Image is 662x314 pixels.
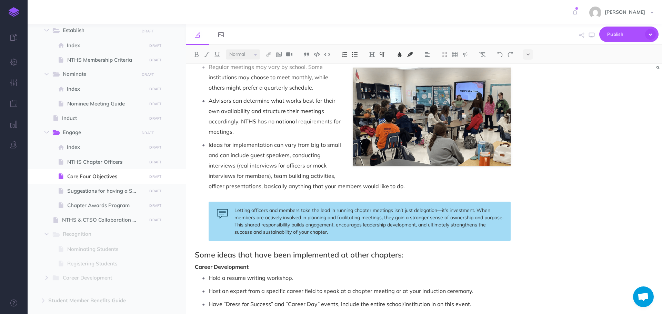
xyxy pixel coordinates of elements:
[48,296,136,305] span: Student Member Benefits Guide
[314,52,320,57] img: Code block button
[63,128,134,137] span: Engage
[147,158,164,166] button: DRAFT
[265,52,272,57] img: Link button
[147,100,164,108] button: DRAFT
[234,207,505,235] span: Letting officers and members take the lead in running chapter meetings isn’t just delegation—it’s...
[424,52,430,57] img: Alignment dropdown menu button
[601,9,649,15] span: [PERSON_NAME]
[147,85,164,93] button: DRAFT
[497,52,503,57] img: Undo
[204,52,210,57] img: Italic button
[67,158,144,166] span: NTHS Chapter Officers
[397,52,403,57] img: Text color button
[352,52,358,57] img: Unordered list button
[149,160,161,164] small: DRAFT
[62,216,144,224] span: NTHS & CTSO Collaboration Guide
[407,52,413,57] img: Text background color button
[147,56,164,64] button: DRAFT
[193,52,200,57] img: Bold button
[142,72,154,77] small: DRAFT
[452,52,458,57] img: Create table button
[195,263,249,270] span: Career Development
[142,131,154,135] small: DRAFT
[139,129,157,137] button: DRAFT
[149,189,161,193] small: DRAFT
[62,114,144,122] span: Induct
[214,52,220,57] img: Underline button
[149,87,161,91] small: DRAFT
[63,26,134,35] span: Establish
[67,245,144,253] span: Nominating Students
[209,97,342,135] span: Advisors can determine what works best for their own availability and structure their meetings ac...
[209,274,293,281] span: Hold a resume writing workshop.
[149,102,161,106] small: DRAFT
[67,260,144,268] span: Registering Students
[67,41,144,50] span: Index
[599,27,659,42] button: Publish
[462,52,468,57] img: Callout dropdown menu button
[149,218,161,222] small: DRAFT
[9,7,19,17] img: logo-mark.svg
[67,172,144,181] span: Core Four Objectives
[149,43,161,48] small: DRAFT
[633,286,654,307] div: Open chat
[139,27,157,35] button: DRAFT
[147,42,164,50] button: DRAFT
[67,85,144,93] span: Index
[286,52,292,57] img: Add video button
[276,52,282,57] img: Add image button
[67,187,144,195] span: Suggestions for having a Successful Chapter
[507,52,513,57] img: Redo
[379,52,385,57] img: Paragraph button
[63,70,134,79] span: Nominate
[149,145,161,150] small: DRAFT
[209,63,330,91] span: Regular meetings may vary by school. Some institutions may choose to meet monthly, while others m...
[147,216,164,224] button: DRAFT
[67,56,144,64] span: NTHS Membership Criteria
[369,52,375,57] img: Headings dropdown button
[63,230,134,239] span: Recognition
[147,187,164,195] button: DRAFT
[607,29,642,40] span: Publish
[67,201,144,210] span: Chapter Awards Program
[195,250,403,260] span: Some ideas that have been implemented at other chapters:
[209,141,405,190] span: Ideas for implementation can vary from big to small and can include guest speakers, conducting in...
[147,114,164,122] button: DRAFT
[209,287,473,294] span: Host an expert from a specific career field to speak at a chapter meeting or at your induction ce...
[324,52,330,57] img: Inline code button
[149,116,161,121] small: DRAFT
[303,52,310,57] img: Blockquote button
[149,203,161,208] small: DRAFT
[147,202,164,210] button: DRAFT
[149,174,161,179] small: DRAFT
[147,143,164,151] button: DRAFT
[142,29,154,33] small: DRAFT
[63,274,134,283] span: Career Development
[209,301,471,307] span: Have “Dress for Success” and “Career Day” events, include the entire school/institution in on thi...
[341,52,348,57] img: Ordered list button
[67,100,144,108] span: Nominee Meeting Guide
[139,71,157,79] button: DRAFT
[589,7,601,19] img: e15ca27c081d2886606c458bc858b488.jpg
[149,58,161,62] small: DRAFT
[479,52,485,57] img: Clear styles button
[67,143,144,151] span: Index
[147,173,164,181] button: DRAFT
